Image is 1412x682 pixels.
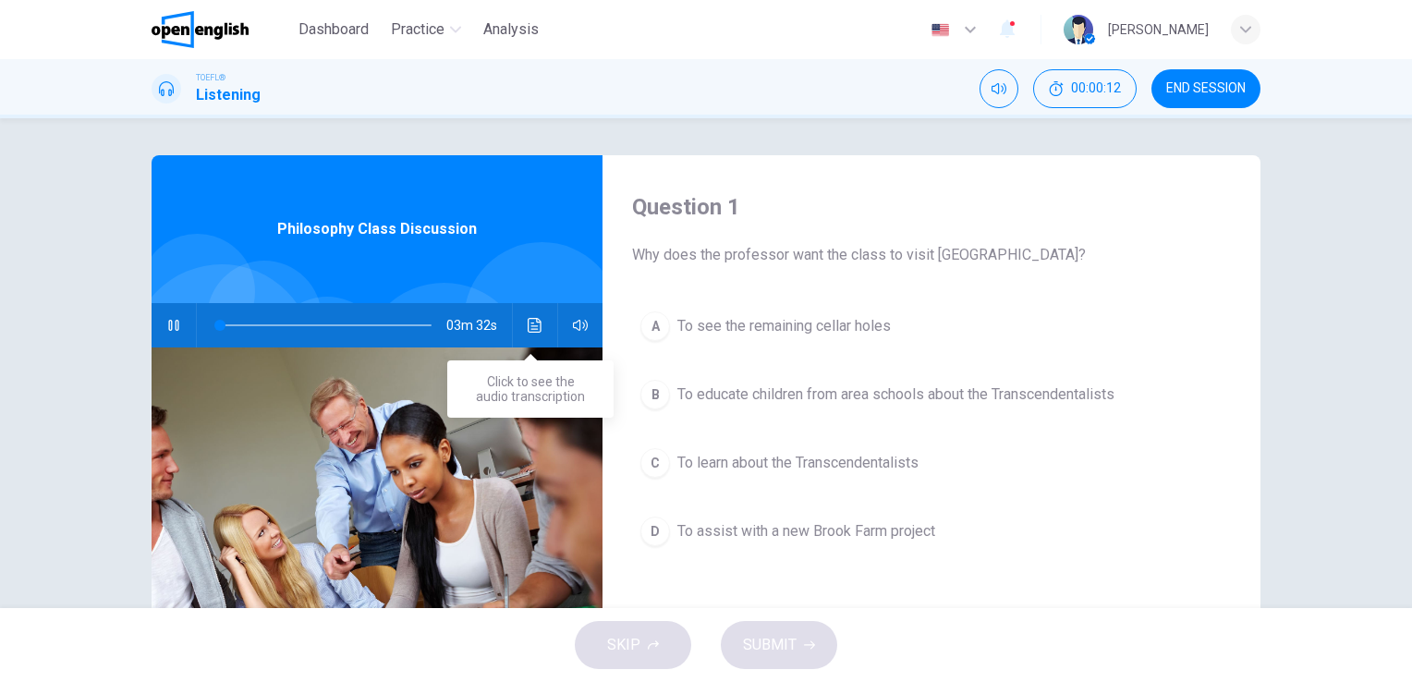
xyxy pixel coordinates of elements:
a: OpenEnglish logo [152,11,291,48]
span: Philosophy Class Discussion [277,218,477,240]
span: To assist with a new Brook Farm project [677,520,935,542]
img: OpenEnglish logo [152,11,249,48]
h4: Question 1 [632,192,1231,222]
span: 00:00:12 [1071,81,1121,96]
button: Click to see the audio transcription [520,303,550,347]
button: ATo see the remaining cellar holes [632,303,1231,349]
img: en [929,23,952,37]
h1: Listening [196,84,261,106]
span: To learn about the Transcendentalists [677,452,919,474]
button: CTo learn about the Transcendentalists [632,440,1231,486]
div: Click to see the audio transcription [447,360,614,418]
span: 03m 32s [446,303,512,347]
span: Why does the professor want the class to visit [GEOGRAPHIC_DATA]? [632,244,1231,266]
div: [PERSON_NAME] [1108,18,1209,41]
span: Dashboard [298,18,369,41]
button: END SESSION [1151,69,1260,108]
div: Mute [980,69,1018,108]
span: To educate children from area schools about the Transcendentalists [677,384,1114,406]
button: Practice [383,13,469,46]
button: DTo assist with a new Brook Farm project [632,508,1231,554]
img: Profile picture [1064,15,1093,44]
span: TOEFL® [196,71,225,84]
button: Dashboard [291,13,376,46]
button: 00:00:12 [1033,69,1137,108]
div: B [640,380,670,409]
button: BTo educate children from area schools about the Transcendentalists [632,371,1231,418]
span: Practice [391,18,444,41]
div: Hide [1033,69,1137,108]
button: Analysis [476,13,546,46]
span: To see the remaining cellar holes [677,315,891,337]
span: Analysis [483,18,539,41]
div: D [640,517,670,546]
span: END SESSION [1166,81,1246,96]
div: C [640,448,670,478]
div: A [640,311,670,341]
